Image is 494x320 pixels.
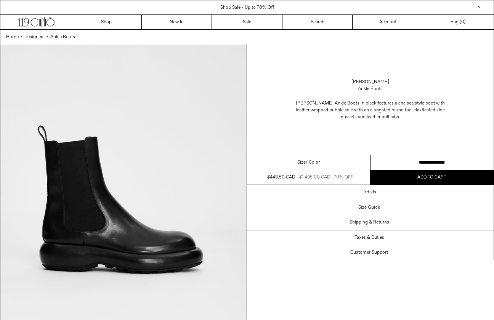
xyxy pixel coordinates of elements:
[358,205,380,210] h3: Size Guide
[334,174,353,181] div: 70% OFF
[461,19,464,25] span: 0
[297,159,306,166] span: Size
[24,34,45,40] a: Designers
[142,15,212,29] a: New In
[423,15,494,29] a: Bag ()
[362,190,376,195] h3: Details
[267,174,295,181] div: $448.50 CAD
[282,15,353,29] a: Search
[306,159,320,166] span: / Color
[461,19,465,26] span: )
[417,174,446,180] span: Add to cart
[212,15,282,29] a: Sale
[351,79,389,85] a: [PERSON_NAME]
[370,170,494,185] button: Add to cart
[350,250,388,255] h3: Customer Support
[6,34,19,40] a: Home
[294,100,447,121] span: [PERSON_NAME] Ankle Boots in black features a chelsea style boot with leather wrapped bubble sole...
[299,174,330,181] div: $1,495.00 CAD
[220,5,274,11] a: Shop Sale - Up to 70% Off
[353,15,423,29] a: Account
[71,15,142,29] a: Shop
[354,235,384,240] h3: Taxes & Duties
[358,85,383,92] div: Ankle Boots
[350,220,389,225] h3: Shipping & Returns
[21,34,22,40] span: /
[47,34,48,40] span: /
[50,34,75,40] a: Ankle Boots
